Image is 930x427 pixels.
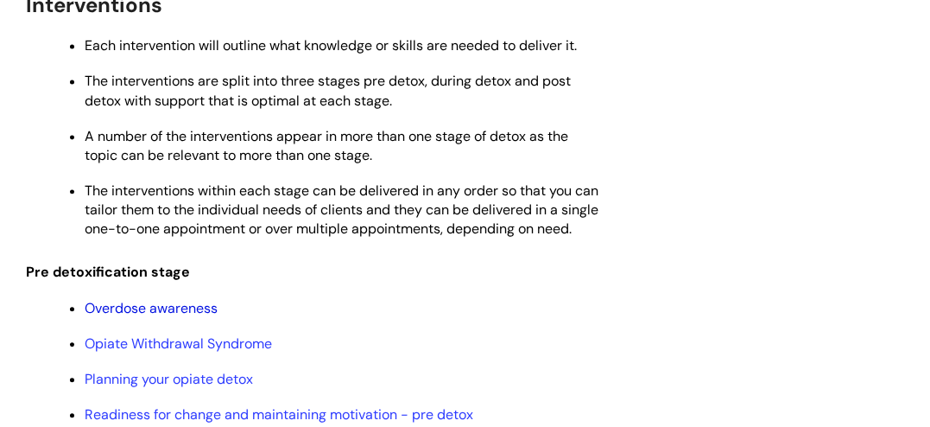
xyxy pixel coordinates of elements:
[85,182,598,238] span: The interventions within each stage can be delivered in any order so that you can tailor them to ...
[85,127,568,164] span: A number of the interventions appear in more than one stage of detox as the topic can be relevant...
[85,405,473,424] a: Readiness for change and maintaining motivation - pre detox
[85,335,272,353] a: Opiate Withdrawal Syndrome
[85,36,577,54] span: Each intervention will outline what knowledge or skills are needed to deliver it.
[85,299,218,317] a: Overdose awareness
[85,370,253,388] a: Planning your opiate detox
[85,72,571,109] span: The interventions are split into three stages pre detox, during detox and post detox with support...
[26,263,190,281] span: Pre detoxification stage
